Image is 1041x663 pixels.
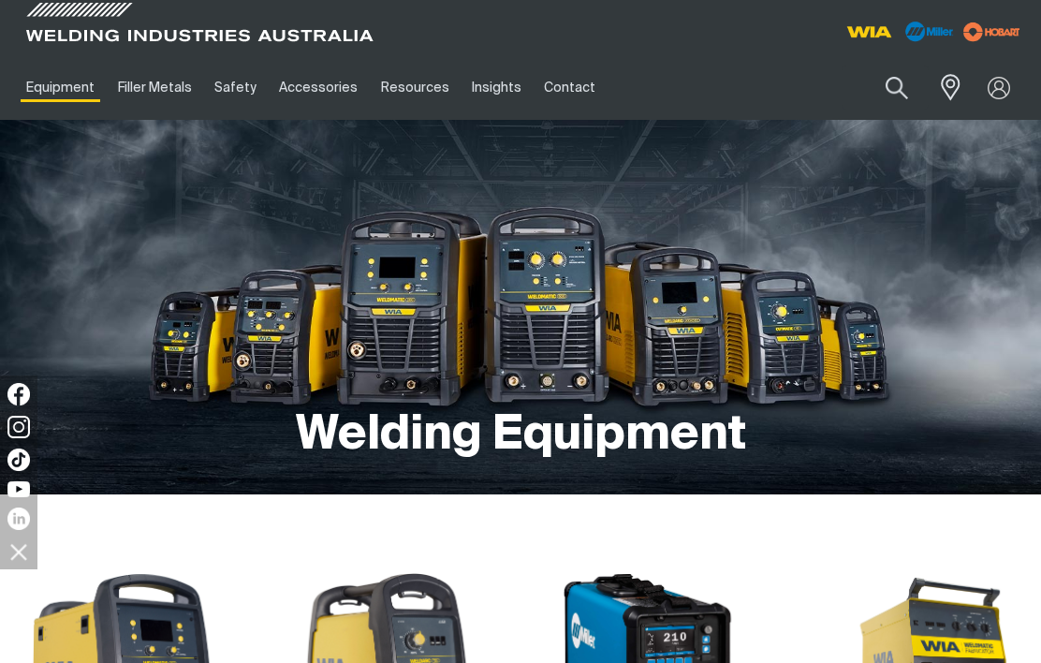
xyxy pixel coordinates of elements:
[842,66,929,110] input: Product name or item number...
[7,416,30,438] img: Instagram
[865,66,929,110] button: Search products
[533,55,607,120] a: Contact
[7,383,30,405] img: Facebook
[958,18,1026,46] img: miller
[3,536,35,567] img: hide socials
[268,55,369,120] a: Accessories
[203,55,268,120] a: Safety
[461,55,533,120] a: Insights
[106,55,202,120] a: Filler Metals
[15,55,106,120] a: Equipment
[370,55,461,120] a: Resources
[7,508,30,530] img: LinkedIn
[15,55,773,120] nav: Main
[7,481,30,497] img: YouTube
[7,449,30,471] img: TikTok
[296,405,746,466] h1: Welding Equipment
